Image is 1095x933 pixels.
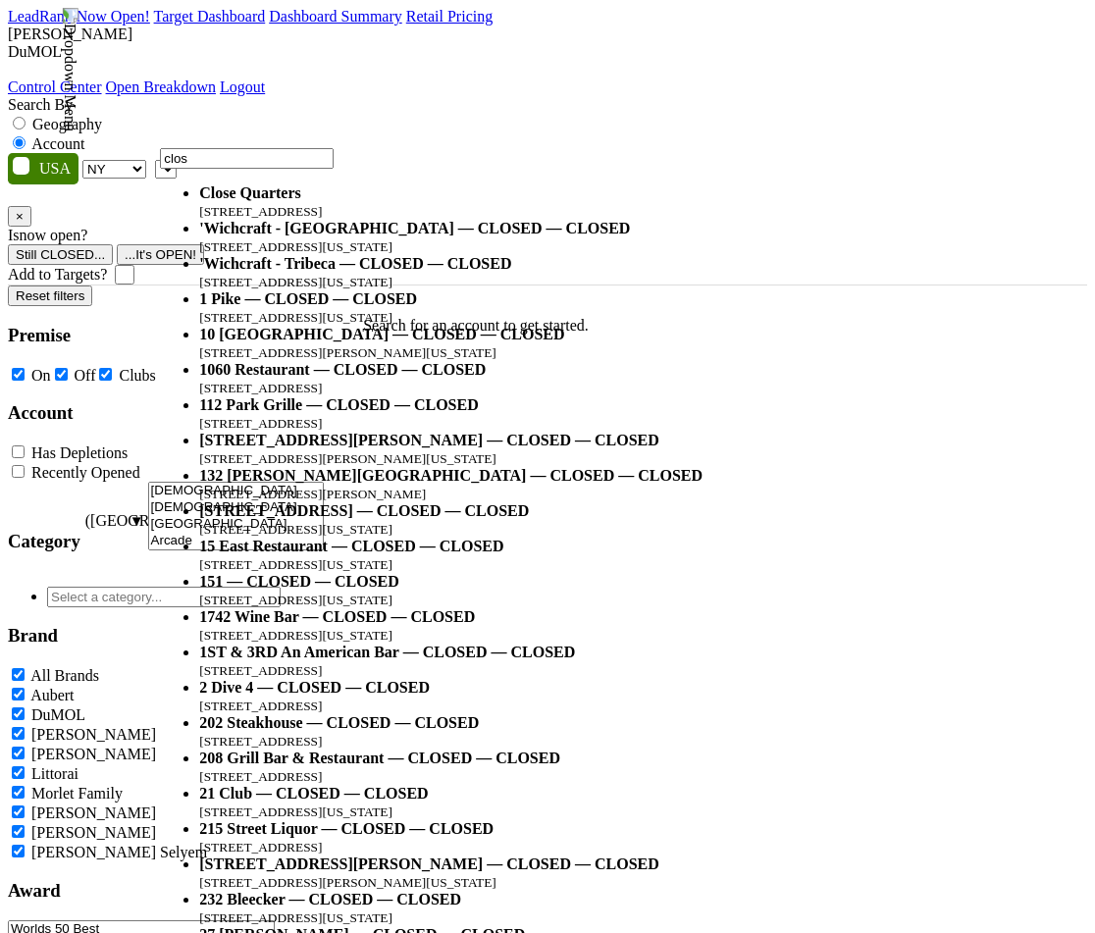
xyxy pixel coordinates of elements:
small: [STREET_ADDRESS][US_STATE] [199,910,392,925]
label: Has Depletions [31,444,128,461]
b: 15 East Restaurant — CLOSED — CLOSED [199,538,503,554]
small: [STREET_ADDRESS][US_STATE] [199,522,392,537]
label: Clubs [119,367,155,384]
small: [STREET_ADDRESS][PERSON_NAME][US_STATE] [199,875,496,890]
b: 'Wichcraft - [GEOGRAPHIC_DATA] — CLOSED — CLOSED [199,220,630,236]
b: 1 Pike — CLOSED — CLOSED [199,290,417,307]
label: Off [75,367,96,384]
small: [STREET_ADDRESS] [199,204,322,219]
button: ...It's OPEN! [117,244,204,265]
option: Arcade [149,533,324,549]
a: Open Breakdown [106,78,216,95]
small: [STREET_ADDRESS] [199,663,322,678]
div: [PERSON_NAME] [8,26,1087,43]
small: [STREET_ADDRESS] [199,416,322,431]
span: ▼ [130,513,144,529]
b: 2 Dive 4 — CLOSED — CLOSED [199,679,430,696]
button: Still CLOSED... [8,244,113,265]
b: 151 — CLOSED — CLOSED [199,573,399,590]
b: 'Wichcraft - Tribeca — CLOSED — CLOSED [199,255,511,272]
b: 1ST & 3RD An American Bar — CLOSED — CLOSED [199,644,575,660]
b: 1060 Restaurant — CLOSED — CLOSED [199,361,486,378]
a: Control Center [8,78,102,95]
label: All Brands [30,667,99,684]
div: Is now open? [8,227,1087,244]
label: [PERSON_NAME] [31,804,156,821]
label: Account [31,135,84,152]
label: Recently Opened [31,464,140,481]
small: [STREET_ADDRESS][US_STATE] [199,275,392,289]
h3: Premise [8,325,324,346]
span: Search By [8,96,73,113]
small: [STREET_ADDRESS][PERSON_NAME][US_STATE] [199,451,496,466]
label: Littorai [31,765,78,782]
b: 10 [GEOGRAPHIC_DATA] — CLOSED — CLOSED [199,326,564,342]
label: DuMOL [31,706,85,723]
small: [STREET_ADDRESS] [199,769,322,784]
small: [STREET_ADDRESS][US_STATE] [199,239,392,254]
span: ([GEOGRAPHIC_DATA]) [85,512,125,570]
b: 1742 Wine Bar — CLOSED — CLOSED [199,608,475,625]
b: [STREET_ADDRESS][PERSON_NAME] — CLOSED — CLOSED [199,432,659,448]
b: 215 Street Liquor — CLOSED — CLOSED [199,820,494,837]
label: [PERSON_NAME] [31,824,156,841]
button: Reset filters [8,285,92,306]
small: [STREET_ADDRESS][PERSON_NAME][US_STATE] [199,345,496,360]
option: [DEMOGRAPHIC_DATA] [149,499,324,516]
small: [STREET_ADDRESS][US_STATE] [199,804,392,819]
a: LeadRank [8,8,73,25]
a: Dashboard Summary [269,8,402,25]
a: Retail Pricing [406,8,493,25]
small: [STREET_ADDRESS][US_STATE] [199,593,392,607]
div: Dropdown Menu [8,78,265,96]
b: 112 Park Grille — CLOSED — CLOSED [199,396,478,413]
small: [STREET_ADDRESS] [199,381,322,395]
a: Target Dashboard [154,8,266,25]
label: Add to Targets? [8,266,107,284]
label: On [31,367,51,384]
small: [STREET_ADDRESS][US_STATE] [199,628,392,643]
label: [PERSON_NAME] [31,746,156,762]
label: Geography [32,116,102,132]
b: 202 Steakhouse — CLOSED — CLOSED [199,714,479,731]
option: [DEMOGRAPHIC_DATA] [149,483,324,499]
h3: Category [8,531,80,552]
label: Morlet Family [31,785,123,802]
small: [STREET_ADDRESS][US_STATE] [199,557,392,572]
span: × [16,209,24,224]
a: Logout [220,78,265,95]
input: Select a category... [47,587,281,607]
small: [STREET_ADDRESS] [199,699,322,713]
b: 232 Bleecker — CLOSED — CLOSED [199,891,461,907]
b: [STREET_ADDRESS][PERSON_NAME] — CLOSED — CLOSED [199,855,659,872]
h3: Account [8,402,324,424]
b: [STREET_ADDRESS] — CLOSED — CLOSED [199,502,529,519]
label: [PERSON_NAME] [31,726,156,743]
small: [STREET_ADDRESS] [199,840,322,855]
button: Close [8,206,31,227]
h3: Award [8,880,324,902]
a: Now Open! [77,8,150,25]
b: 208 Grill Bar & Restaurant — CLOSED — CLOSED [199,750,560,766]
label: [PERSON_NAME] Selyem [31,844,207,860]
small: [STREET_ADDRESS][US_STATE] [199,310,392,325]
option: [GEOGRAPHIC_DATA] [149,516,324,533]
span: DuMOL [8,43,62,60]
h3: Brand [8,625,324,647]
b: Close Quarters [199,184,301,201]
small: [STREET_ADDRESS][PERSON_NAME] [199,487,426,501]
b: 132 [PERSON_NAME][GEOGRAPHIC_DATA] — CLOSED — CLOSED [199,467,703,484]
small: [STREET_ADDRESS] [199,734,322,749]
img: Dropdown Menu [61,8,78,131]
b: 21 Club — CLOSED — CLOSED [199,785,428,802]
label: Aubert [30,687,74,703]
